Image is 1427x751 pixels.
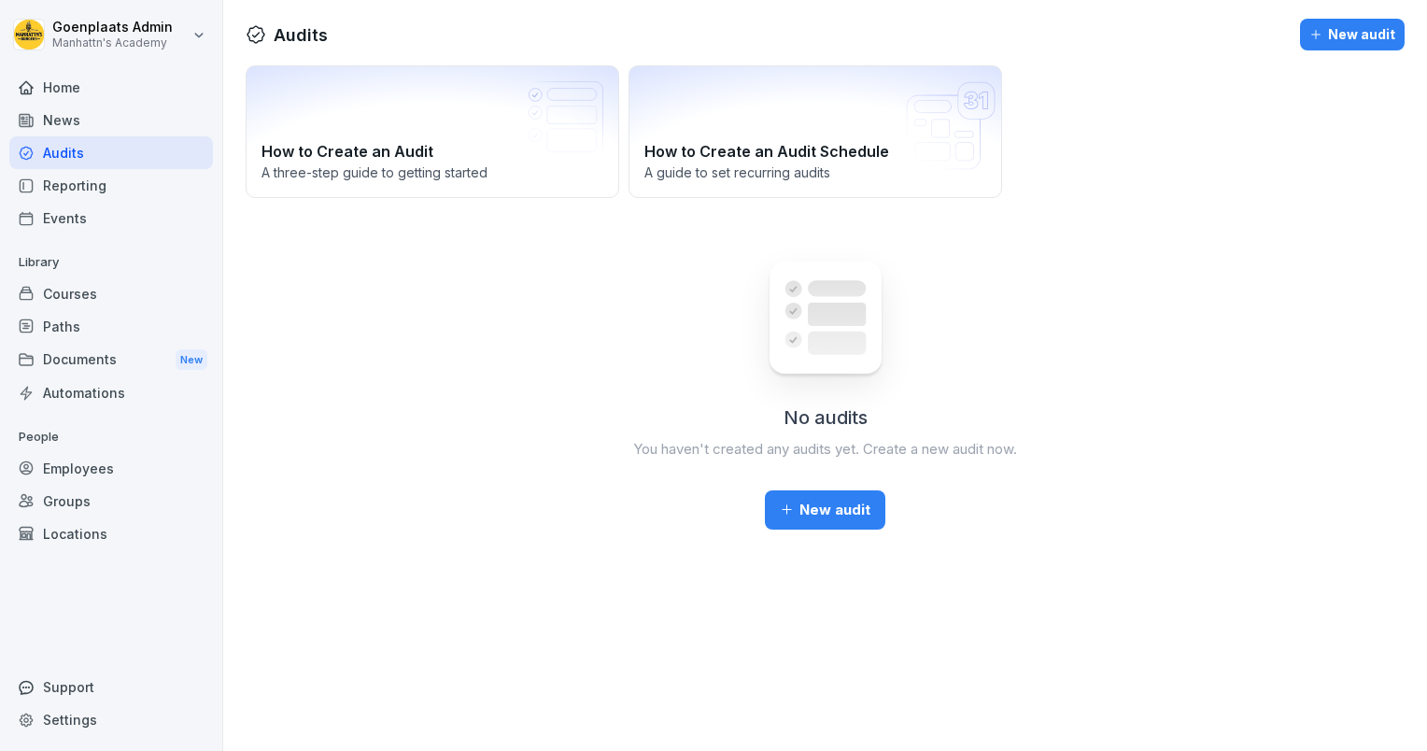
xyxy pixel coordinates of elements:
p: Library [9,248,213,277]
a: Employees [9,452,213,485]
p: Manhattn's Academy [52,36,173,50]
a: DocumentsNew [9,343,213,377]
button: New audit [1300,19,1405,50]
h2: No audits [784,404,868,432]
div: Support [9,671,213,703]
div: Documents [9,343,213,377]
div: New audit [1309,24,1395,45]
a: Audits [9,136,213,169]
a: Settings [9,703,213,736]
h1: Audits [274,22,328,48]
a: Groups [9,485,213,517]
h2: How to Create an Audit Schedule [644,140,986,163]
p: People [9,422,213,452]
p: A guide to set recurring audits [644,163,986,182]
a: Courses [9,277,213,310]
p: Goenplaats Admin [52,20,173,35]
a: News [9,104,213,136]
button: New audit [765,490,885,530]
a: How to Create an Audit ScheduleA guide to set recurring audits [629,65,1002,198]
p: A three-step guide to getting started [261,163,603,182]
h2: How to Create an Audit [261,140,603,163]
div: New audit [780,500,870,520]
a: Paths [9,310,213,343]
a: Home [9,71,213,104]
div: New [176,349,207,371]
a: Events [9,202,213,234]
a: Automations [9,376,213,409]
a: How to Create an AuditA three-step guide to getting started [246,65,619,198]
a: Reporting [9,169,213,202]
a: Locations [9,517,213,550]
p: You haven't created any audits yet. Create a new audit now. [633,439,1017,461]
